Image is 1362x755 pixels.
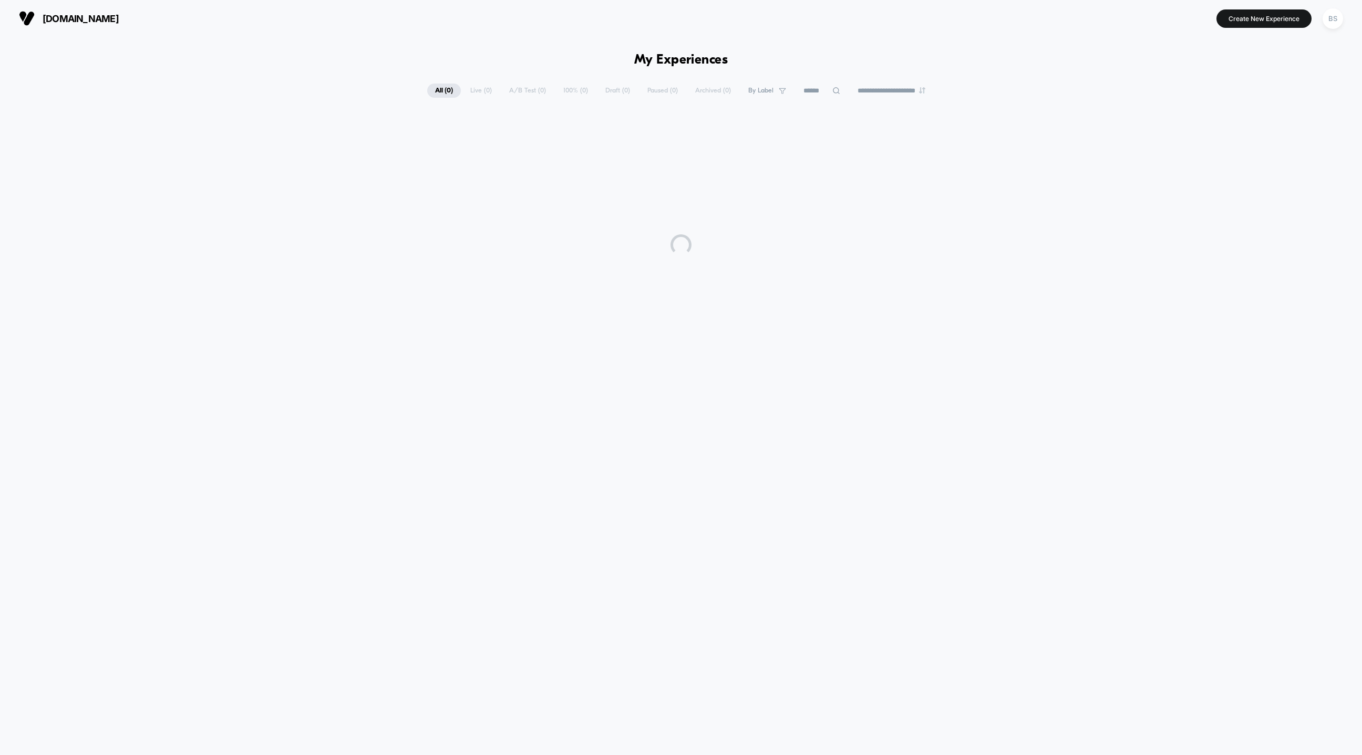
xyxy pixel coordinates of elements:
button: Create New Experience [1216,9,1312,28]
img: Visually logo [19,11,35,26]
span: All ( 0 ) [427,84,461,98]
div: BS [1323,8,1343,29]
button: BS [1319,8,1346,29]
span: By Label [748,87,773,95]
button: [DOMAIN_NAME] [16,10,122,27]
img: end [919,87,925,94]
h1: My Experiences [634,53,728,68]
span: [DOMAIN_NAME] [43,13,119,24]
